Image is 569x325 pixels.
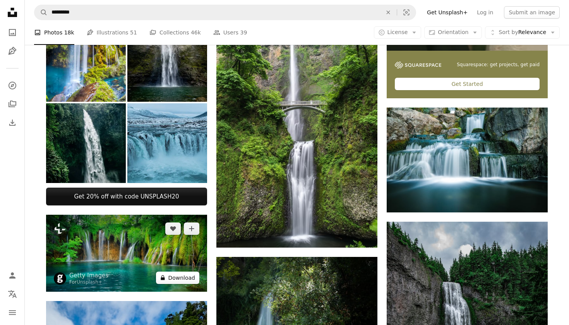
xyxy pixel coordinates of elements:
button: License [374,26,422,39]
a: Home — Unsplash [5,5,20,22]
img: Hanakapiai Falls, a waterfall at the end of Hanakapiai Valley hiking trail, Kauai, Hawaii, USA [127,22,207,102]
img: waterfall at daytime [387,108,548,212]
span: Relevance [499,29,546,36]
img: Go to Getty Images's profile [54,272,66,285]
a: Download History [5,115,20,130]
a: Illustrations 51 [87,20,137,45]
div: For [69,279,108,286]
a: Exotic waterfall and lake landscape of Plitvice Lakes National Park, UNESCO natural world heritag... [46,250,207,257]
a: Getty Images [69,272,108,279]
button: Visual search [397,5,416,20]
span: 51 [130,28,137,37]
span: 46k [191,28,201,37]
a: Users 39 [213,20,247,45]
a: Unsplash+ [77,279,102,285]
a: Collections [5,96,20,112]
a: Explore [5,78,20,93]
a: Get Unsplash+ [422,6,472,19]
a: gray concrete bridge and waterfalls during daytime [216,123,377,130]
button: Orientation [424,26,482,39]
img: Exotic waterfall and lake landscape of Plitvice Lakes National Park, UNESCO natural world heritag... [46,215,207,292]
span: Orientation [438,29,468,35]
div: Get Started [395,78,540,90]
a: Log in / Sign up [5,268,20,283]
a: waterfall at daytime [387,156,548,163]
button: Menu [5,305,20,320]
span: 39 [240,28,247,37]
span: Squarespace: get projects, get paid [457,62,540,68]
img: file-1747939142011-51e5cc87e3c9 [395,62,441,68]
button: Submit an image [504,6,560,19]
button: Like [165,222,181,235]
span: License [387,29,408,35]
form: Find visuals sitewide [34,5,416,20]
button: Language [5,286,20,302]
button: Sort byRelevance [485,26,560,39]
img: Yerköprü Waterfall in Mut, Mersin [46,22,126,102]
button: Clear [380,5,397,20]
a: Collections 46k [149,20,201,45]
a: Get 20% off with code UNSPLASH20 [46,188,207,205]
button: Add to Collection [184,222,199,235]
img: Beautiful girl having fun at the waterfalls in Bali. Concept about wanderlust traveling and wilde... [46,103,126,183]
a: Illustrations [5,43,20,59]
a: Log in [472,6,498,19]
img: Beautiful waterfall landscapes in Iceland during winter [127,103,207,183]
button: Search Unsplash [34,5,48,20]
span: Sort by [499,29,518,35]
button: Download [156,272,199,284]
a: Photos [5,25,20,40]
img: gray concrete bridge and waterfalls during daytime [216,6,377,248]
